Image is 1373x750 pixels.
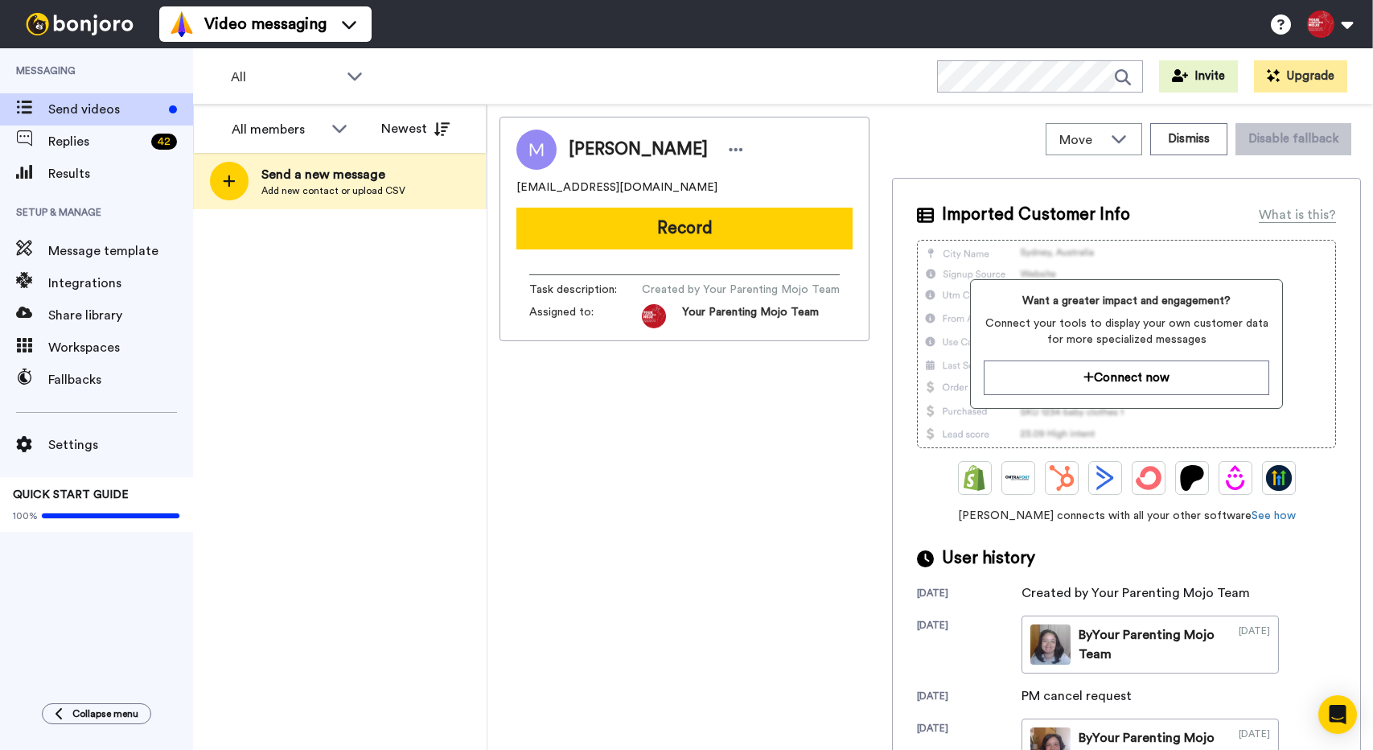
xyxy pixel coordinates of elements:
img: Image of Melissa Ching [516,130,557,170]
span: Imported Customer Info [942,203,1130,227]
div: [DATE] [917,587,1022,603]
span: Send a new message [261,165,405,184]
a: See how [1252,510,1296,521]
div: Open Intercom Messenger [1318,695,1357,734]
img: GoHighLevel [1266,465,1292,491]
span: Message template [48,241,193,261]
img: ConvertKit [1136,465,1161,491]
span: Assigned to: [529,304,642,328]
span: Video messaging [204,13,327,35]
span: Created by Your Parenting Mojo Team [642,282,840,298]
span: Move [1059,130,1103,150]
div: PM cancel request [1022,686,1132,706]
div: What is this? [1259,205,1336,225]
img: vm-color.svg [169,11,195,37]
img: Patreon [1179,465,1205,491]
span: All [231,68,339,87]
span: Send videos [48,100,162,119]
span: Integrations [48,274,193,293]
span: Want a greater impact and engagement? [984,293,1270,309]
button: Connect now [984,361,1270,395]
span: Collapse menu [72,707,138,720]
button: Disable fallback [1235,123,1351,155]
div: Created by Your Parenting Mojo Team [1022,583,1250,603]
span: Connect your tools to display your own customer data for more specialized messages [984,315,1270,348]
img: ActiveCampaign [1092,465,1118,491]
span: Task description : [529,282,642,298]
span: User history [942,546,1035,571]
span: [PERSON_NAME] [569,138,708,162]
span: [EMAIL_ADDRESS][DOMAIN_NAME] [516,179,717,196]
img: bj-logo-header-white.svg [19,13,140,35]
span: Fallbacks [48,370,193,389]
span: Share library [48,306,193,325]
span: 100% [13,509,38,522]
div: [DATE] [917,619,1022,674]
img: d010fd29-17ba-4d32-9c5f-c587f5e72586-thumb.jpg [1030,624,1071,665]
img: Ontraport [1005,465,1031,491]
a: ByYour Parenting Mojo Team[DATE] [1022,616,1279,674]
span: Replies [48,132,145,151]
span: [PERSON_NAME] connects with all your other software [917,508,1336,524]
div: [DATE] [1239,624,1270,665]
img: Drip [1223,465,1248,491]
span: Your Parenting Mojo Team [682,304,819,328]
span: Results [48,164,193,183]
span: Settings [48,435,193,455]
div: 42 [151,134,177,150]
div: [DATE] [917,690,1022,706]
div: By Your Parenting Mojo Team [1079,625,1224,664]
img: 579d093b-8ec2-4fdf-8c29-dfd6d8731538-1648402357.jpg [642,304,666,328]
img: Hubspot [1049,465,1075,491]
img: Shopify [962,465,988,491]
button: Record [516,208,853,249]
div: All members [232,120,323,139]
span: Add new contact or upload CSV [261,184,405,197]
button: Dismiss [1150,123,1227,155]
button: Collapse menu [42,703,151,724]
button: Invite [1159,60,1238,93]
span: Workspaces [48,338,193,357]
span: QUICK START GUIDE [13,489,129,501]
button: Upgrade [1254,60,1347,93]
button: Newest [369,113,462,145]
